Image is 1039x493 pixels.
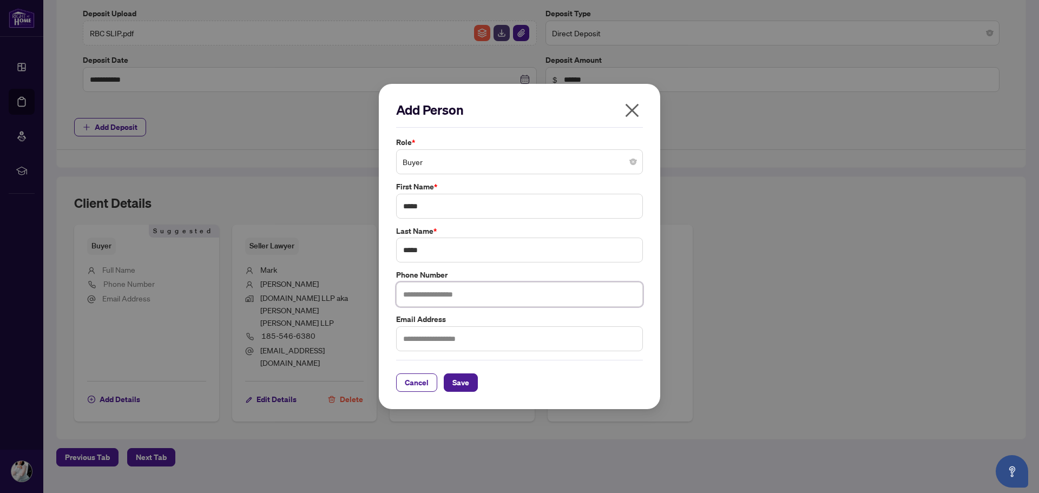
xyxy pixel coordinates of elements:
[396,101,643,119] h2: Add Person
[396,225,643,237] label: Last Name
[444,373,478,392] button: Save
[452,374,469,391] span: Save
[396,373,437,392] button: Cancel
[403,152,636,172] span: Buyer
[623,102,641,119] span: close
[396,136,643,148] label: Role
[405,374,429,391] span: Cancel
[396,313,643,325] label: Email Address
[396,269,643,281] label: Phone Number
[996,455,1028,488] button: Open asap
[396,181,643,193] label: First Name
[630,159,636,165] span: close-circle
